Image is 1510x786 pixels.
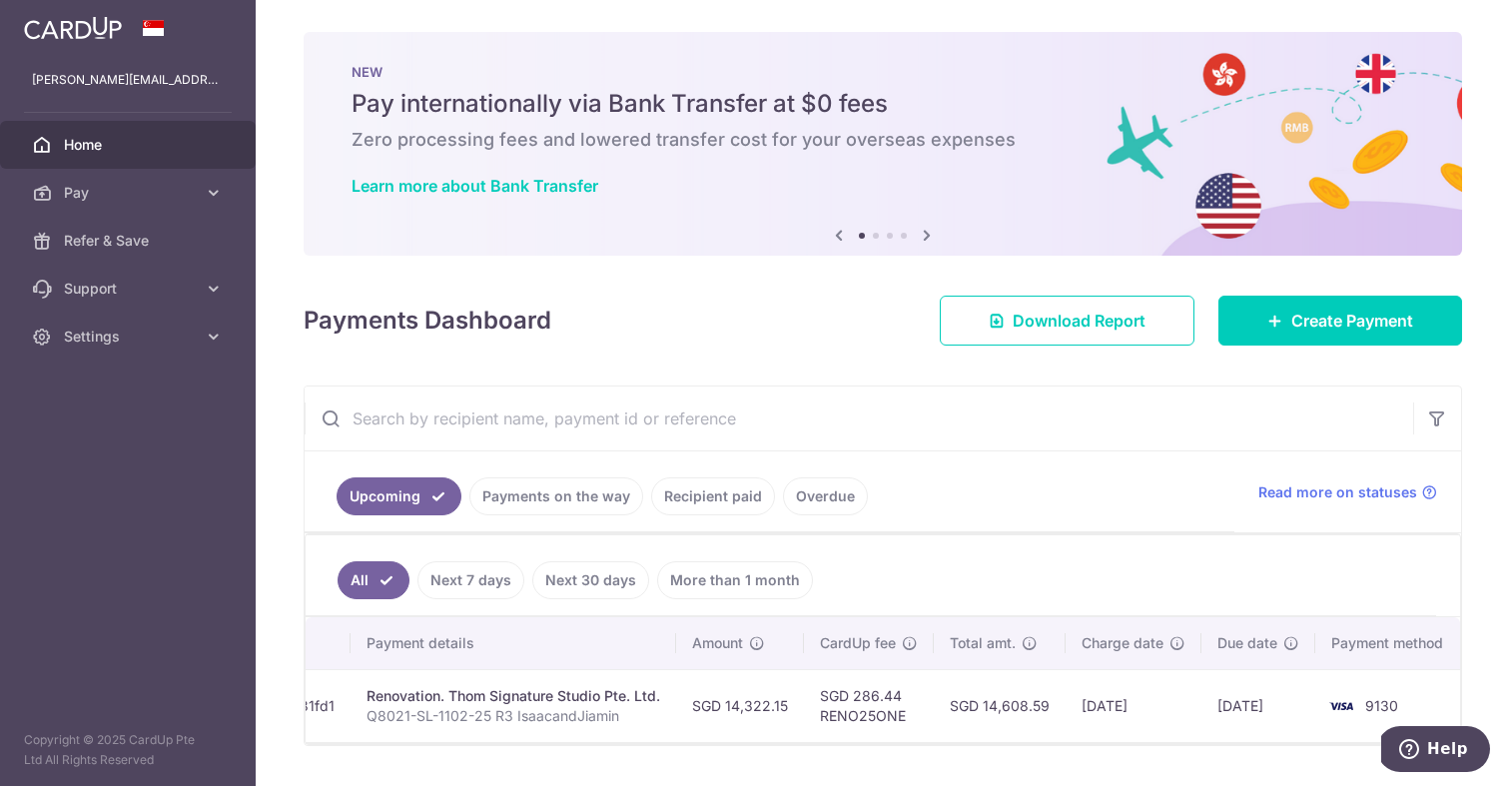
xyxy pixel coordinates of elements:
span: Total amt. [950,633,1016,653]
a: Read more on statuses [1258,482,1437,502]
span: Pay [64,183,196,203]
td: [DATE] [1066,669,1201,742]
td: [DATE] [1201,669,1315,742]
th: Payment details [351,617,676,669]
span: Download Report [1013,309,1145,333]
span: Read more on statuses [1258,482,1417,502]
span: Charge date [1082,633,1163,653]
span: Refer & Save [64,231,196,251]
h6: Zero processing fees and lowered transfer cost for your overseas expenses [352,128,1414,152]
td: SGD 286.44 RENO25ONE [804,669,934,742]
span: Due date [1217,633,1277,653]
div: Renovation. Thom Signature Studio Pte. Ltd. [367,686,660,706]
a: Overdue [783,477,868,515]
a: Recipient paid [651,477,775,515]
th: Payment method [1315,617,1467,669]
span: Settings [64,327,196,347]
p: [PERSON_NAME][EMAIL_ADDRESS][DOMAIN_NAME] [32,70,224,90]
p: NEW [352,64,1414,80]
p: Q8021-SL-1102-25 R3 IsaacandJiamin [367,706,660,726]
a: Next 7 days [417,561,524,599]
img: CardUp [24,16,122,40]
td: SGD 14,608.59 [934,669,1066,742]
span: 9130 [1365,697,1398,714]
span: Create Payment [1291,309,1413,333]
td: SGD 14,322.15 [676,669,804,742]
a: Learn more about Bank Transfer [352,176,598,196]
iframe: Opens a widget where you can find more information [1381,726,1490,776]
h5: Pay internationally via Bank Transfer at $0 fees [352,88,1414,120]
a: Create Payment [1218,296,1462,346]
a: Next 30 days [532,561,649,599]
a: Download Report [940,296,1194,346]
input: Search by recipient name, payment id or reference [305,387,1413,450]
span: Amount [692,633,743,653]
img: Bank transfer banner [304,32,1462,256]
span: Support [64,279,196,299]
a: Upcoming [337,477,461,515]
span: CardUp fee [820,633,896,653]
a: More than 1 month [657,561,813,599]
a: All [338,561,409,599]
h4: Payments Dashboard [304,303,551,339]
img: Bank Card [1321,694,1361,718]
span: Home [64,135,196,155]
a: Payments on the way [469,477,643,515]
